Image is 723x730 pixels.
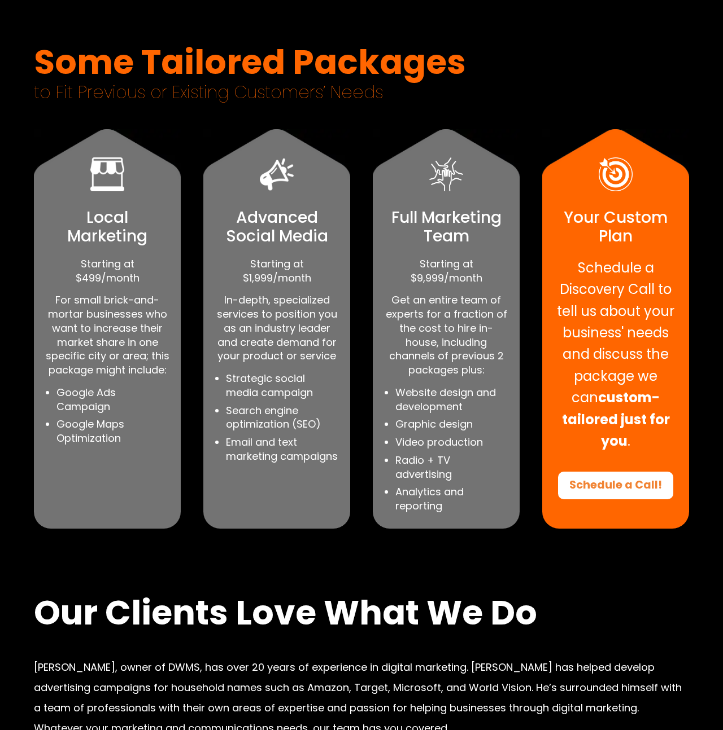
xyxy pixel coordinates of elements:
[226,404,339,432] li: Search engine optimization (SEO)
[384,208,508,246] h4: Full Marketing Team
[226,436,339,464] li: Email and text marketing campaigns
[429,157,463,191] img: Full Marketing Team
[395,454,508,482] li: Radio + TV advertising
[215,208,339,246] h4: Advanced Social Media
[226,372,339,400] li: Strategic social media campaign
[395,386,508,414] li: Website design and development
[554,208,678,246] h4: Your Custom Plan
[395,436,508,450] li: Video production
[395,417,508,432] li: Graphic design
[395,485,508,513] li: Analytics and reporting
[384,257,508,285] p: Starting at $9,999/month
[34,40,689,84] span: Some Tailored Packages
[45,208,169,246] h4: Local Marketing
[45,257,169,285] p: Starting at $499/month
[215,293,339,363] p: In-depth, specialized services to position you as an industry leader and create demand for your p...
[56,386,169,414] li: Google Ads Campaign
[562,388,670,450] strong: custom-tailored just for you
[45,293,169,377] p: For small brick-and-mortar businesses who want to increase their market share in one specific cit...
[384,293,508,377] p: Get an entire team of experts for a fraction of the cost to hire in-house, including channels of ...
[90,157,124,191] img: Local Marketing
[260,157,294,191] img: Advanced Social Media
[56,417,169,446] li: Google Maps Optimization
[558,472,673,499] a: Schedule a Call!
[599,157,633,191] img: Your Custom Plan
[215,257,339,285] p: Starting at $1,999/month
[34,589,537,636] span: Our Clients Love What We Do
[554,257,678,452] p: Schedule a Discovery Call to tell us about your business' needs and discuss the package we can .
[34,84,689,101] span: to Fit Previous or Existing Customers’ Needs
